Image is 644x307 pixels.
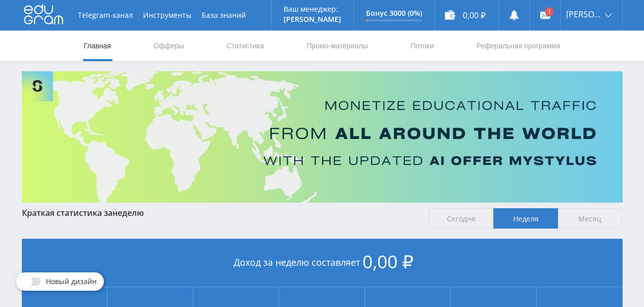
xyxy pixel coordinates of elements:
img: Banner [22,71,623,203]
span: [PERSON_NAME] [566,10,602,18]
span: Неделя [493,208,558,229]
span: 0,00 ₽ [362,249,413,273]
span: Месяц [558,208,623,229]
a: Реферальная программа [475,31,562,61]
a: Офферы [153,31,185,61]
p: [PERSON_NAME] [284,15,341,23]
a: Статистика [226,31,265,61]
span: Сегодня [429,208,493,229]
p: Бонус 3000 (0%) [366,9,422,17]
p: Ваш менеджер: [284,5,341,13]
span: Новый дизайн [46,277,97,286]
a: Главная [83,31,112,61]
div: Доход за неделю составляет [22,239,623,287]
a: Промо-материалы [305,31,369,61]
span: неделю [113,207,144,218]
div: Краткая статистика за [22,208,419,217]
a: Потоки [409,31,435,61]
